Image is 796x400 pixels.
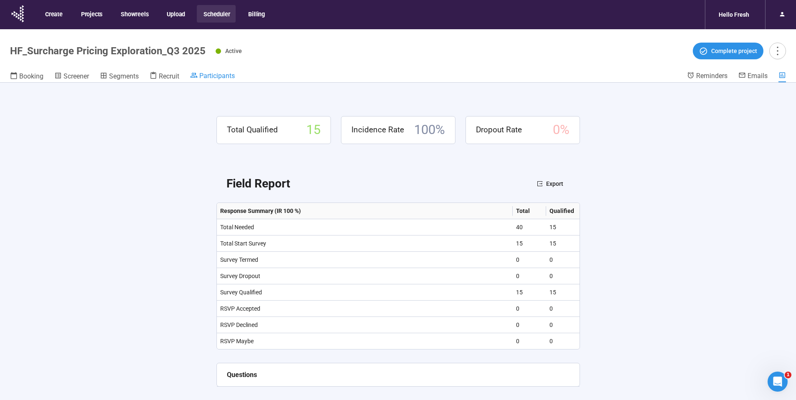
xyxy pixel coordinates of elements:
span: Dropout Rate [476,124,522,136]
span: 100 % [414,120,445,140]
a: Participants [190,71,235,81]
div: Questions [227,370,570,380]
td: 0 [546,268,580,284]
span: 15 [306,120,320,140]
button: Projects [74,5,108,23]
button: Upload [160,5,191,23]
a: Emails [738,71,768,81]
button: more [769,43,786,59]
span: Survey Dropout [220,273,260,279]
span: Incidence Rate [351,124,404,136]
span: Total Start Survey [220,240,266,247]
span: Total Qualified [227,124,278,136]
td: 15 [513,284,546,301]
button: Create [38,5,69,23]
td: 15 [513,235,546,252]
td: 0 [513,268,546,284]
span: Active [225,48,242,54]
td: 0 [513,252,546,268]
span: Survey Termed [220,256,258,263]
span: Booking [19,72,43,80]
button: Billing [242,5,271,23]
td: 0 [546,252,580,268]
th: Response Summary (IR 100 %) [217,203,513,219]
a: Segments [100,71,139,82]
td: 40 [513,219,546,235]
a: Recruit [150,71,179,82]
span: Survey Qualified [220,289,262,296]
span: Export [546,179,563,188]
span: RSVP Maybe [220,338,254,344]
h2: Field Report [226,175,290,193]
span: Segments [109,72,139,80]
td: 0 [546,333,580,349]
td: 0 [546,301,580,317]
a: Screener [54,71,89,82]
td: 0 [513,333,546,349]
td: 0 [513,317,546,333]
td: 0 [513,301,546,317]
span: 1 [785,372,791,378]
button: exportExport [530,177,570,190]
div: Hello Fresh [714,7,754,23]
span: RSVP Declined [220,322,258,328]
span: Participants [199,72,235,80]
a: Reminders [687,71,727,81]
th: Total [513,203,546,219]
button: Scheduler [197,5,236,23]
span: Total Needed [220,224,254,230]
span: RSVP Accepted [220,305,260,312]
span: Complete project [711,46,757,56]
th: Qualified [546,203,580,219]
h1: HF_Surcharge Pricing Exploration_Q3 2025 [10,45,206,57]
span: Emails [748,72,768,80]
td: 15 [546,219,580,235]
iframe: Intercom live chat [768,372,788,392]
td: 0 [546,317,580,333]
td: 15 [546,284,580,301]
span: more [772,45,783,56]
span: Recruit [159,72,179,80]
td: 15 [546,235,580,252]
span: Screener [64,72,89,80]
button: Showreels [114,5,154,23]
span: 0 % [553,120,570,140]
button: Complete project [693,43,763,59]
a: Booking [10,71,43,82]
span: Reminders [696,72,727,80]
span: export [537,181,543,187]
